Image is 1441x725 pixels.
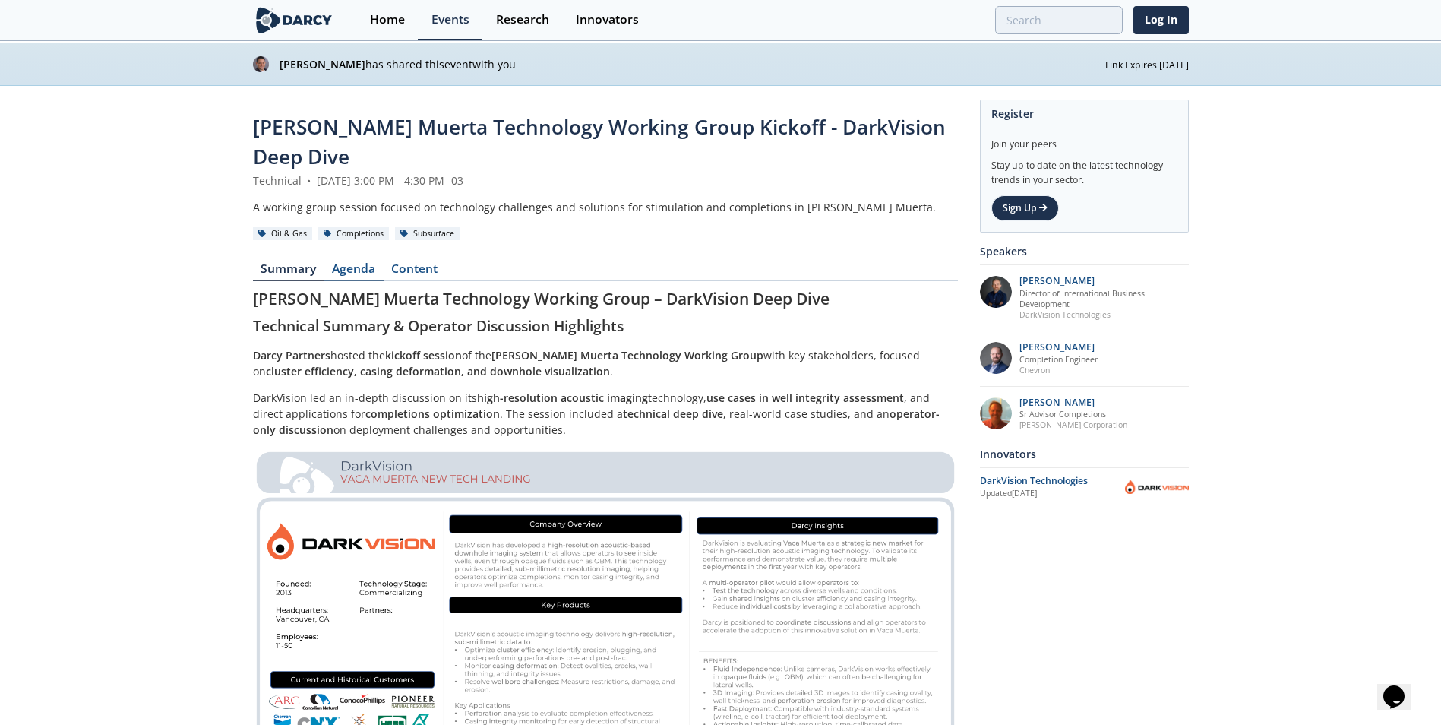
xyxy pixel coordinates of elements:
[305,173,314,188] span: •
[1019,409,1127,419] p: Sr Advisor Completions
[1019,419,1127,430] p: [PERSON_NAME] Corporation
[1019,397,1127,408] p: [PERSON_NAME]
[991,151,1177,187] div: Stay up to date on the latest technology trends in your sector.
[253,7,336,33] img: logo-wide.svg
[253,390,958,438] p: DarkVision led an in-depth discussion on its technology, , and direct applications for . The sess...
[623,407,723,421] strong: technical deep dive
[991,100,1177,127] div: Register
[253,263,324,281] a: Summary
[980,474,1125,488] div: DarkVision Technologies
[1019,309,1180,320] p: DarkVision Technologies
[253,56,269,72] img: b519afcd-38bb-4c85-b38e-bbd73bfb3a9c
[991,127,1177,151] div: Join your peers
[253,227,313,241] div: Oil & Gas
[980,397,1012,429] img: 890bc16b-6d31-458d-812f-a9cac37d5cee
[253,348,330,362] strong: Darcy Partners
[980,441,1189,467] div: Innovators
[576,14,639,26] div: Innovators
[995,6,1123,34] input: Advanced Search
[431,14,469,26] div: Events
[1019,342,1098,353] p: [PERSON_NAME]
[477,391,648,405] strong: high-resolution acoustic imaging
[1019,288,1180,309] p: Director of International Business Development
[980,488,1125,500] div: Updated [DATE]
[1019,276,1180,287] p: [PERSON_NAME]
[318,227,390,241] div: Completions
[280,57,365,71] strong: [PERSON_NAME]
[253,315,624,336] strong: Technical Summary & Operator Discussion Highlights
[1019,354,1098,365] p: Completion Engineer
[1133,6,1189,34] a: Log In
[496,14,549,26] div: Research
[991,195,1059,221] a: Sign Up
[365,407,500,421] strong: completions optimization
[370,14,405,26] div: Home
[1377,664,1426,710] iframe: chat widget
[280,56,1105,72] p: has shared this event with you
[253,199,958,215] div: A working group session focused on technology challenges and solutions for stimulation and comple...
[1019,365,1098,375] p: Chevron
[980,238,1189,264] div: Speakers
[706,391,904,405] strong: use cases in well integrity assessment
[253,113,946,170] span: [PERSON_NAME] Muerta Technology Working Group Kickoff - DarkVision Deep Dive
[384,263,446,281] a: Content
[1105,55,1189,72] div: Link Expires [DATE]
[491,348,763,362] strong: [PERSON_NAME] Muerta Technology Working Group
[253,347,958,379] p: hosted the of the with key stakeholders, focused on .
[980,473,1189,500] a: DarkVision Technologies Updated[DATE] DarkVision Technologies
[253,173,958,188] div: Technical [DATE] 3:00 PM - 4:30 PM -03
[385,348,462,362] strong: kickoff session
[395,227,460,241] div: Subsurface
[324,263,384,281] a: Agenda
[980,276,1012,308] img: 85e877a3-ccc8-442c-b6f1-607594ba5229
[266,364,610,378] strong: cluster efficiency, casing deformation, and downhole visualization
[980,342,1012,374] img: 82b65dca-2181-447a-92ae-13454f807f40
[253,288,830,309] strong: [PERSON_NAME] Muerta Technology Working Group – DarkVision Deep Dive
[1125,480,1189,494] img: DarkVision Technologies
